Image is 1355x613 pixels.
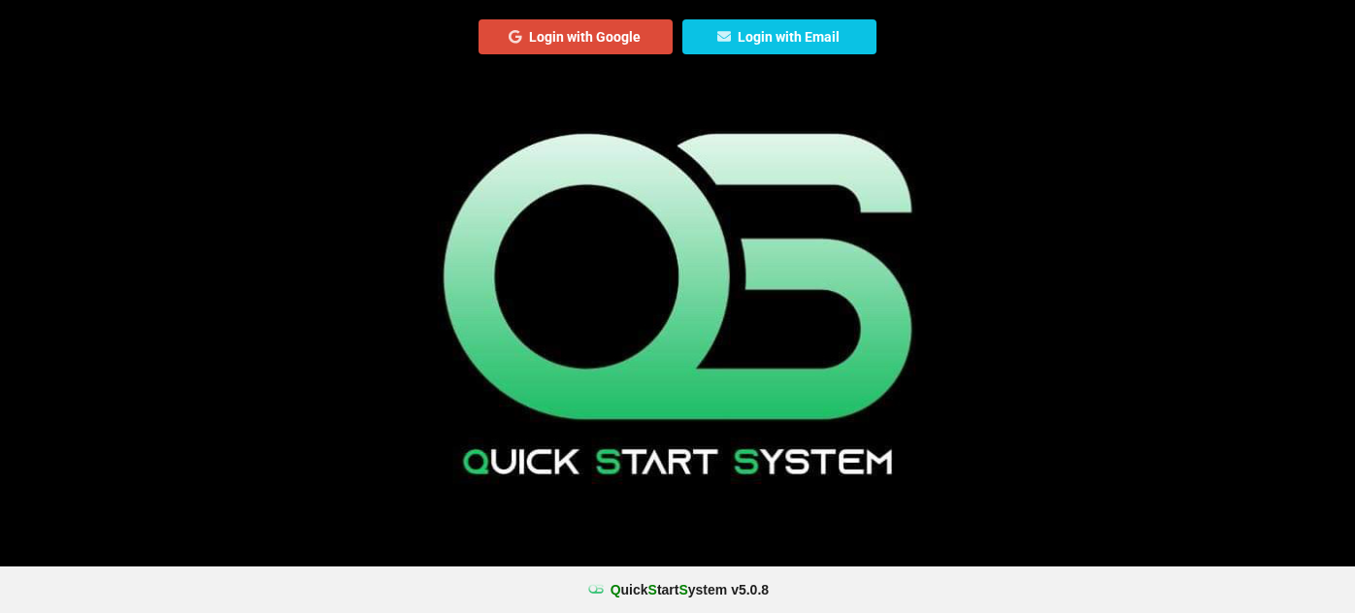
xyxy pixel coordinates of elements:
span: S [648,582,657,597]
button: Login with Google [479,19,673,54]
img: favicon.ico [586,580,606,599]
b: uick tart ystem v 5.0.8 [611,580,769,599]
span: S [678,582,687,597]
button: Login with Email [682,19,876,54]
span: Q [611,582,621,597]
